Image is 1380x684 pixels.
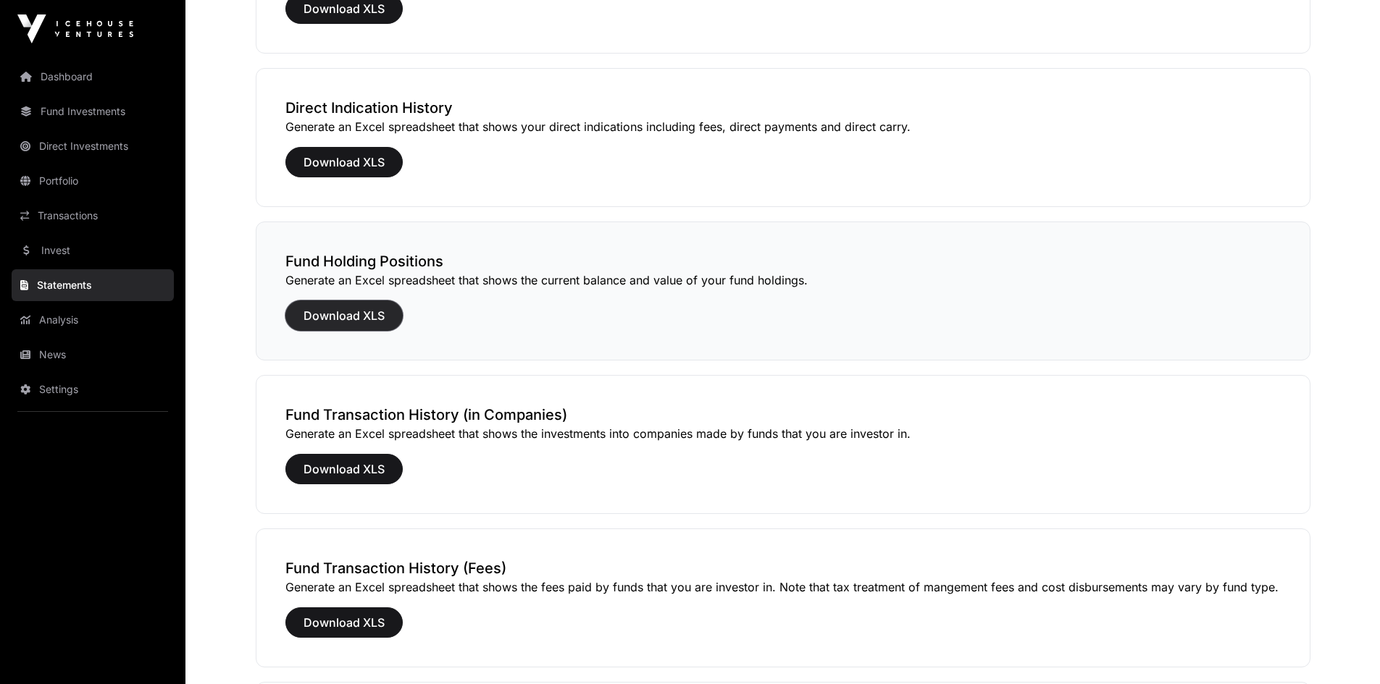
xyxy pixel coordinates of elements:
[1308,615,1380,684] iframe: Chat Widget
[285,161,403,176] a: Download XLS
[12,304,174,336] a: Analysis
[304,614,385,631] span: Download XLS
[285,622,403,636] a: Download XLS
[12,269,174,301] a: Statements
[12,61,174,93] a: Dashboard
[304,460,385,478] span: Download XLS
[285,118,1281,135] p: Generate an Excel spreadsheet that shows your direct indications including fees, direct payments ...
[12,339,174,371] a: News
[17,14,133,43] img: Icehouse Ventures Logo
[285,405,1281,425] h3: Fund Transaction History (in Companies)
[12,235,174,266] a: Invest
[285,147,403,177] button: Download XLS
[285,578,1281,596] p: Generate an Excel spreadsheet that shows the fees paid by funds that you are investor in. Note th...
[12,130,174,162] a: Direct Investments
[285,468,403,483] a: Download XLS
[285,300,403,331] button: Download XLS
[285,98,1281,118] h3: Direct Indication History
[304,307,385,324] span: Download XLS
[285,271,1281,289] p: Generate an Excel spreadsheet that shows the current balance and value of your fund holdings.
[12,373,174,405] a: Settings
[285,454,403,484] button: Download XLS
[304,153,385,171] span: Download XLS
[285,607,403,638] button: Download XLS
[285,425,1281,442] p: Generate an Excel spreadsheet that shows the investments into companies made by funds that you ar...
[285,558,1281,578] h3: Fund Transaction History (Fees)
[12,96,174,127] a: Fund Investments
[285,251,1281,271] h3: Fund Holding Positions
[12,200,174,232] a: Transactions
[285,315,403,329] a: Download XLS
[285,8,403,22] a: Download XLS
[12,165,174,197] a: Portfolio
